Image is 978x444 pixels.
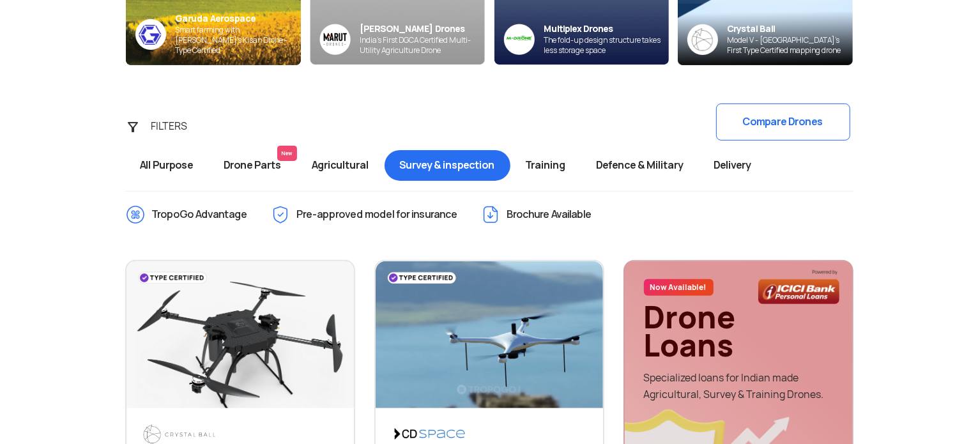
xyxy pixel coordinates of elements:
button: Compare Drones [716,103,850,141]
div: Smart farming with [PERSON_NAME]’s Kisan Drone - Type Certified [176,25,301,56]
span: TropoGo Advantage [152,204,248,225]
span: Pre-approved model for insurance [297,204,458,225]
img: ic_garuda_sky.png [135,19,166,50]
div: Garuda Aerospace [176,13,301,25]
img: ic_Pre-approved.png [270,204,291,225]
img: ic_TropoGo_Advantage.png [125,204,146,225]
span: Training [510,150,581,181]
span: Delivery [699,150,767,181]
div: Model V - [GEOGRAPHIC_DATA]’s First Type Certified mapping drone [728,35,853,56]
img: crystalball-logo-banner.png [687,24,718,55]
span: All Purpose [125,150,209,181]
span: Defence & Military [581,150,699,181]
span: Agricultural [297,150,385,181]
div: Drone Loans [644,303,833,360]
div: FILTERS [144,114,211,139]
img: Group%2036313.png [319,24,351,55]
span: Now Available! [644,279,714,296]
img: ic_Brochure.png [480,204,501,225]
img: Drone Image [126,261,354,421]
span: New [277,146,297,161]
span: Survey & inspection [385,150,510,181]
span: Brochure Available [507,204,592,225]
div: India’s First DGCA Certified Multi-Utility Agriculture Drone [360,35,485,56]
div: Specialized loans for Indian made Agricultural, Survey & Training Drones. [644,370,833,403]
div: The fold-up design structure takes less storage space [544,35,669,56]
div: Multiplex Drones [544,23,669,35]
span: Drone Parts [209,150,297,181]
img: bg_icicilogo2.png [758,269,839,304]
div: Crystal Ball [728,23,853,35]
div: [PERSON_NAME] Drones [360,23,485,35]
img: ic_multiplex_sky.png [503,24,535,55]
img: Drone Image [376,261,603,421]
